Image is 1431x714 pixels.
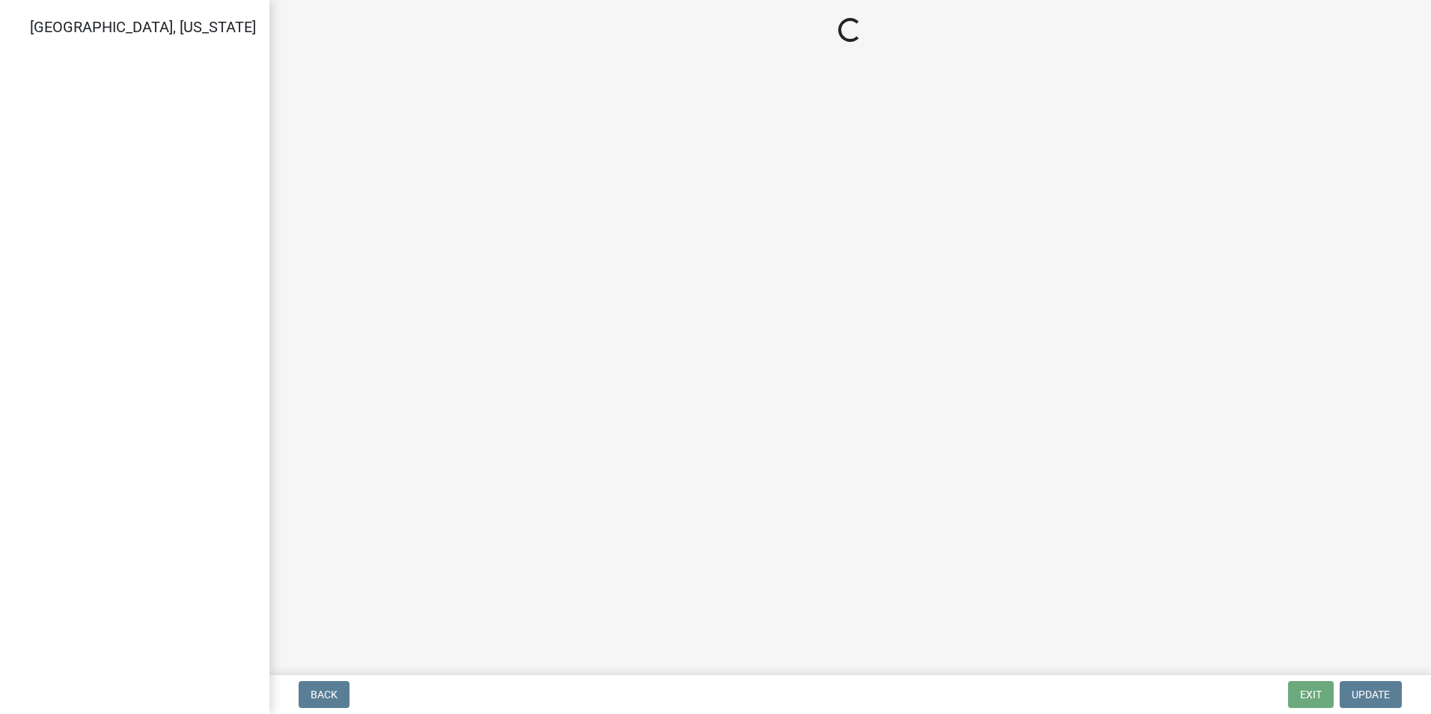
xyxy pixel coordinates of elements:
[1288,681,1334,708] button: Exit
[311,689,338,701] span: Back
[299,681,350,708] button: Back
[1352,689,1390,701] span: Update
[30,18,256,36] span: [GEOGRAPHIC_DATA], [US_STATE]
[1340,681,1402,708] button: Update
